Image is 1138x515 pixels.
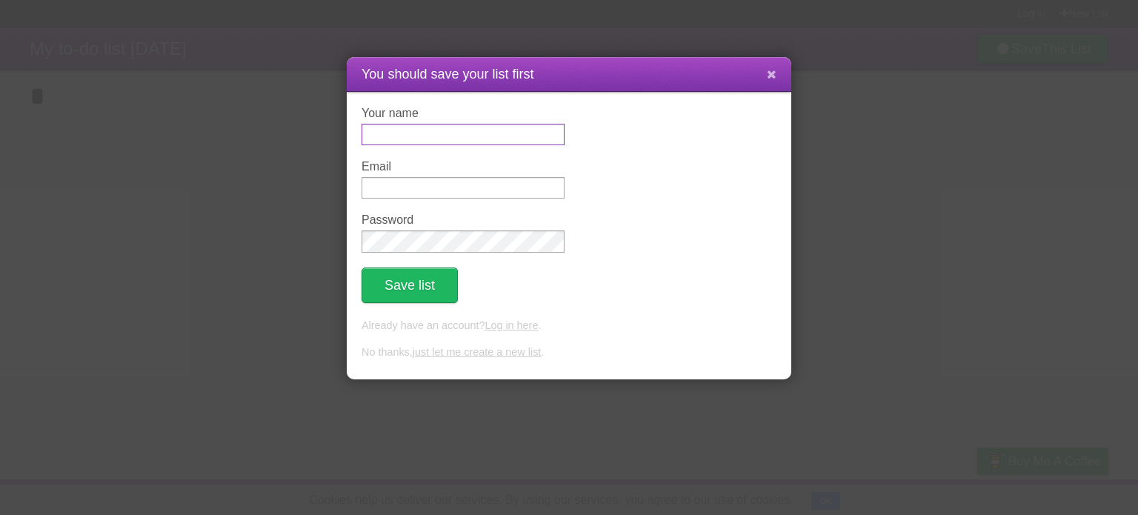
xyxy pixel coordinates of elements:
label: Email [362,160,565,173]
p: Already have an account? . [362,318,776,334]
a: Log in here [485,319,538,331]
button: Save list [362,268,458,303]
p: No thanks, . [362,345,776,361]
label: Your name [362,107,565,120]
h1: You should save your list first [362,64,776,84]
label: Password [362,213,565,227]
a: just let me create a new list [413,346,542,358]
